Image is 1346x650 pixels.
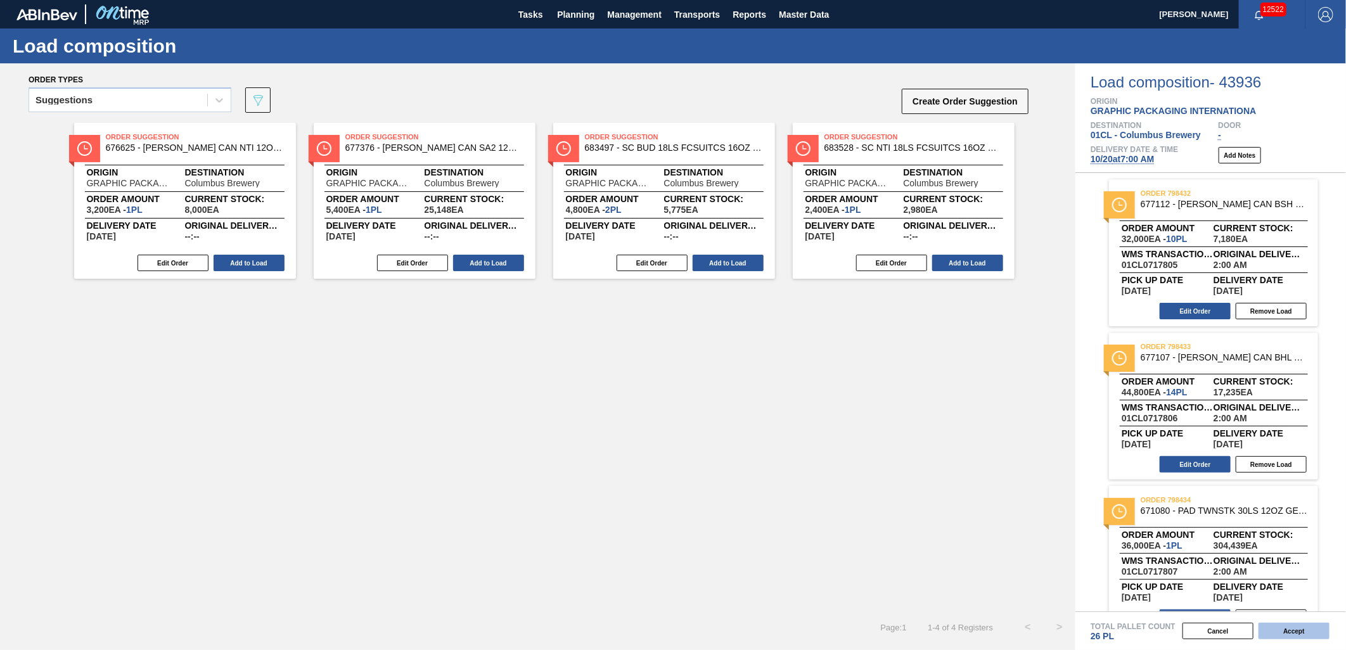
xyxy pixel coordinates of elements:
span: Original delivery time [1214,404,1305,411]
span: 677107 - CARR CAN BHL 12OZ TWNSTK 30/12 CAN 0724 [1141,353,1308,362]
span: Destination [1091,122,1219,129]
span: Order amount [1122,378,1214,385]
span: Current Stock: [1214,531,1305,538]
span: 1,PL [126,205,143,215]
span: Destination [904,169,1002,176]
img: status [796,141,811,156]
span: Delivery Date [326,222,425,229]
span: Current Stock: [904,195,1002,203]
span: 01CL0717807 [1122,567,1178,576]
span: 676625 - CARR CAN NTI 12OZ TWNSTK 30/12 CAN 0123 [106,143,283,153]
img: status [317,141,331,156]
span: Origin [805,169,904,176]
button: Add to Load [453,255,524,271]
span: Origin [326,169,425,176]
button: > [1044,611,1075,643]
span: 5,400EA-1PL [326,205,382,214]
span: Page : 1 [880,623,906,632]
button: Add to Load [693,255,764,271]
span: 14,PL [1166,387,1187,397]
span: 10,PL [1166,234,1187,244]
span: ,10/21/2025, [1214,286,1243,295]
span: Pick up Date [1122,430,1214,437]
span: Order Suggestion [345,131,523,143]
button: Edit Order [1160,456,1231,473]
span: statusOrder Suggestion683497 - SC BUD 18LS FCSUITCS 16OZ 0922 BEER GENOriginGRAPHIC PACKAGING INT... [553,123,775,279]
span: ,7,180,EA [1214,234,1248,243]
span: Delivery Date [87,222,185,229]
span: 32,000EA-10PL [1122,234,1188,243]
span: order 798434 [1141,494,1318,506]
span: ,5,775,EA, [664,205,699,214]
span: WMS Transaction ID [1122,557,1214,564]
span: GRAPHIC PACKAGING INTERNATIONA [326,179,412,188]
span: Origin [566,169,664,176]
img: status [556,141,571,156]
span: Origin [1091,98,1346,105]
div: Suggestions [35,96,93,105]
span: 2,PL [605,205,622,215]
span: Columbus Brewery [904,179,978,188]
span: WMS Transaction ID [1122,250,1214,258]
span: GRAPHIC PACKAGING INTERNATIONA [1091,106,1257,116]
span: 3,200EA-1PL [87,205,143,214]
img: status [1112,198,1127,212]
img: status [1112,351,1127,366]
img: status [1112,504,1127,519]
span: ,8,000,EA, [185,205,220,214]
span: Transports [674,7,720,22]
span: 10/20/2025 [805,232,835,241]
img: TNhmsLtSVTkK8tSr43FrP2fwEKptu5GPRR3wAAAABJRU5ErkJggg== [16,9,77,20]
span: 44,800EA-14PL [1122,388,1188,397]
span: Tasks [516,7,544,22]
span: ,304,439,EA [1214,541,1258,550]
button: Edit Order [1160,609,1231,626]
span: 2:00 AM [1214,260,1247,269]
span: ,10/19/2025 [1122,440,1151,449]
span: 683528 - SC NTI 18LS FCSUITCS 16OZ 0123 BEER GEN [824,143,1002,153]
span: Delivery Date [1214,276,1305,284]
span: Order Suggestion [585,131,762,143]
button: Create Order Suggestion [902,89,1029,114]
span: 10/20/2025 [326,232,356,241]
span: Current Stock: [425,195,523,203]
button: Edit Order [617,255,688,271]
span: Destination [185,169,283,176]
span: 36,000EA-1PL [1122,541,1183,550]
span: statusorder 798432677112 - [PERSON_NAME] CAN BSH 12OZ TWNSTK 30/12 CAN 0724Order amount32,000EA -... [1075,173,1346,326]
span: Reports [733,7,766,22]
span: Current Stock: [1214,224,1305,232]
span: --:-- [664,232,679,241]
span: Order amount [87,195,185,203]
span: ,10/21/2025, [1214,440,1243,449]
span: order 798432 [1141,187,1318,200]
button: Accept [1259,623,1330,639]
span: Order amount [566,195,664,203]
span: Origin [87,169,185,176]
span: ,2,980,EA, [904,205,939,214]
span: 01CL0717805 [1122,260,1178,269]
img: Logout [1318,7,1333,22]
span: ,10/19/2025 [1122,593,1151,602]
span: 2:00 AM [1214,567,1247,576]
span: Pick up Date [1122,276,1214,284]
span: Current Stock: [185,195,283,203]
span: ,17,235,EA [1214,388,1253,397]
span: Original delivery time [185,222,283,229]
span: Columbus Brewery [185,179,260,188]
span: Management [607,7,662,22]
span: 1,PL [366,205,382,215]
span: Delivery Date [1214,583,1305,590]
span: 10/20/2025 [566,232,595,241]
span: Order amount [805,195,904,203]
span: Order amount [1122,224,1214,232]
span: Columbus Brewery [664,179,739,188]
button: Remove Load [1236,456,1307,473]
span: 1,PL [845,205,861,215]
button: Add Notes [1219,147,1261,163]
span: 1,PL [1166,540,1183,551]
span: GRAPHIC PACKAGING INTERNATIONA [87,179,172,188]
span: Delivery Date [1214,430,1305,437]
span: statusOrder Suggestion683528 - SC NTI 18LS FCSUITCS 16OZ 0123 BEER GENOriginGRAPHIC PACKAGING INT... [793,123,1015,279]
span: statusorder 798433677107 - [PERSON_NAME] CAN BHL 12OZ TWNSTK 30/12 CAN 0724Order amount44,800EA -... [1075,326,1346,480]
